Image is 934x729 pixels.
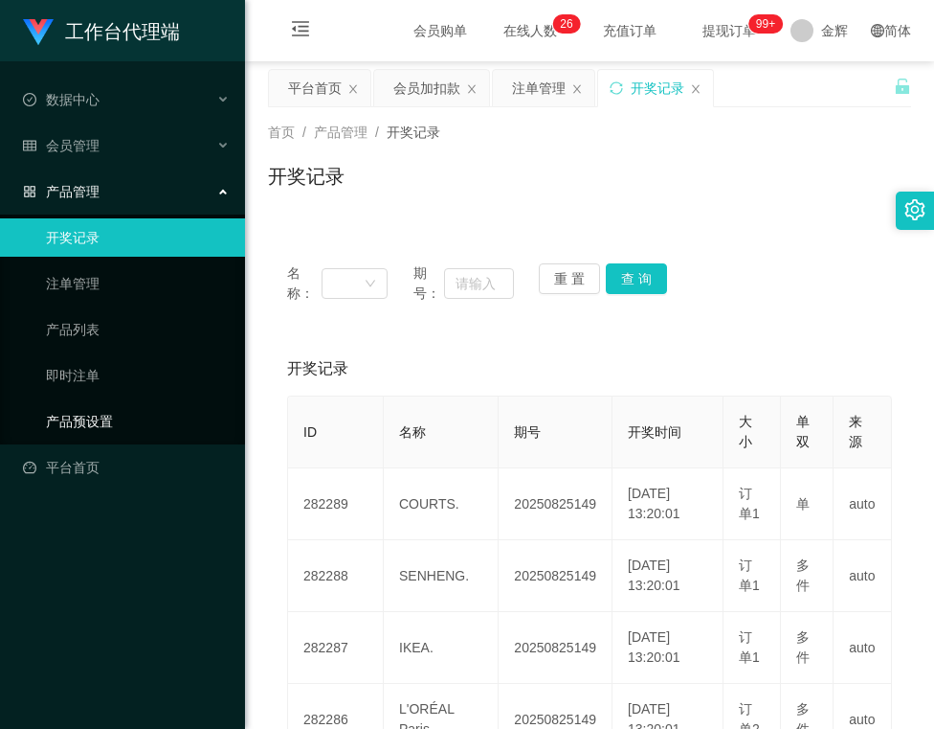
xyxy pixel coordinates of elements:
span: 数据中心 [23,92,100,107]
a: 产品列表 [46,310,230,349]
td: 20250825149 [499,540,612,612]
i: 图标: sync [610,81,623,95]
a: 产品预设置 [46,402,230,441]
span: 订单1 [739,486,760,521]
td: COURTS. [384,468,499,540]
span: 来源 [849,414,862,449]
td: auto [834,612,892,684]
i: 图标: close [347,83,359,95]
span: ID [303,424,317,440]
a: 开奖记录 [46,218,230,257]
sup: 956 [748,14,783,34]
a: 工作台代理端 [23,23,180,38]
p: 6 [567,14,573,34]
div: 开奖记录 [631,70,684,106]
i: 图标: menu-fold [268,1,333,62]
td: 20250825149 [499,612,612,684]
button: 重 置 [539,263,600,294]
input: 请输入 [444,268,514,299]
span: 开奖时间 [628,424,681,440]
a: 注单管理 [46,264,230,303]
span: 开奖记录 [387,125,440,140]
span: 期号 [514,424,541,440]
td: auto [834,468,892,540]
span: 单 [796,496,810,512]
i: 图标: appstore-o [23,185,36,198]
td: SENHENG. [384,540,499,612]
span: 提现订单 [693,24,766,37]
sup: 26 [552,14,580,34]
i: 图标: close [466,83,478,95]
td: IKEA. [384,612,499,684]
div: 平台首页 [288,70,342,106]
i: 图标: check-circle-o [23,93,36,106]
td: [DATE] 13:20:01 [612,612,723,684]
span: 大小 [739,414,752,449]
i: 图标: down [365,278,376,291]
a: 即时注单 [46,356,230,395]
td: 282287 [288,612,384,684]
td: 20250825149 [499,468,612,540]
span: 单双 [796,414,810,449]
span: 充值订单 [593,24,666,37]
i: 图标: unlock [894,78,911,95]
a: 图标: dashboard平台首页 [23,448,230,487]
td: auto [834,540,892,612]
span: 多件 [796,629,810,665]
div: 注单管理 [512,70,566,106]
span: 名称 [399,424,426,440]
td: [DATE] 13:20:01 [612,468,723,540]
span: 会员管理 [23,138,100,153]
span: / [375,125,379,140]
td: 282288 [288,540,384,612]
td: 282289 [288,468,384,540]
div: 会员加扣款 [393,70,460,106]
i: 图标: global [871,24,884,37]
span: 在线人数 [494,24,567,37]
span: 期号： [413,263,444,304]
td: [DATE] 13:20:01 [612,540,723,612]
span: 产品管理 [23,184,100,199]
h1: 开奖记录 [268,162,345,191]
span: 订单1 [739,558,760,593]
button: 查 询 [606,263,667,294]
span: 产品管理 [314,125,367,140]
span: 首页 [268,125,295,140]
p: 2 [560,14,567,34]
h1: 工作台代理端 [65,1,180,62]
span: 开奖记录 [287,357,348,380]
i: 图标: setting [904,199,925,220]
span: 多件 [796,558,810,593]
i: 图标: table [23,139,36,152]
span: 名称： [287,263,322,304]
img: logo.9652507e.png [23,19,54,46]
span: / [302,125,306,140]
span: 订单1 [739,629,760,665]
i: 图标: close [690,83,701,95]
i: 图标: close [571,83,583,95]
